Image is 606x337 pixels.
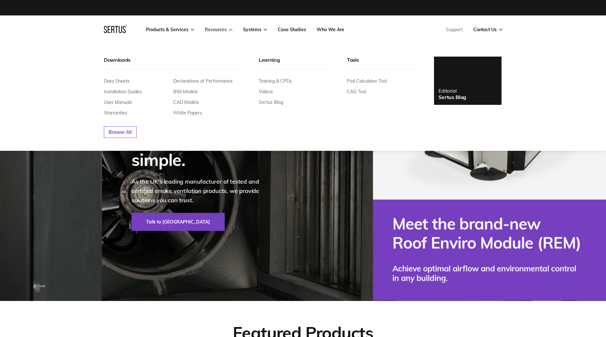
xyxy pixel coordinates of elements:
[439,88,466,94] div: Editorial
[259,78,292,84] a: Training & CPDs
[131,114,273,169] div: Smoke ventilation, made simple.
[146,27,194,32] a: Products & Services
[173,110,202,116] a: White Papers
[104,57,238,70] div: Downloads
[104,99,132,105] a: User Manuals
[104,110,127,116] a: Warranties
[347,78,387,84] a: Pod Calculator Tool
[278,27,306,32] a: Case Studies
[173,99,199,105] a: CAD Models
[439,94,466,100] div: Sertus Blog
[473,27,502,32] a: Contact Us
[317,27,344,32] a: Who We Are
[104,89,142,95] a: Installation Guides
[173,78,233,84] a: Declarations of Performance
[259,89,273,95] a: Videos
[205,27,232,32] a: Resources
[104,78,130,84] a: Data Sheets
[259,57,326,70] div: Learning
[434,57,502,105] a: EditorialSertus Blog
[173,89,198,95] a: BIM Models
[490,262,606,337] iframe: Chat Widget
[259,99,283,105] a: Sertus Blog
[104,126,137,138] a: Browse All
[446,27,463,32] a: Support
[131,213,225,231] a: Talk to [GEOGRAPHIC_DATA]
[347,89,366,95] a: CAD Tool
[131,177,273,205] p: As the UK's leading manufacturer of tested and certified smoke ventilation products, we provide s...
[347,57,414,70] div: Tools
[243,27,267,32] a: Systems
